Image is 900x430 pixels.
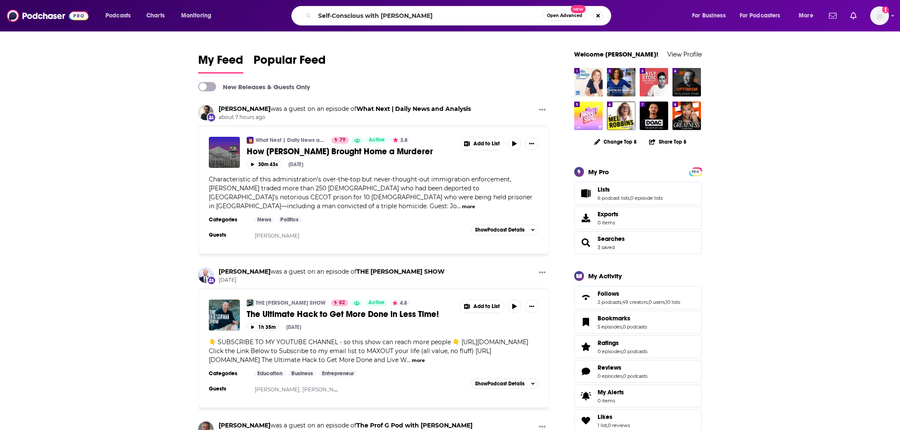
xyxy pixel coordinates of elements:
[574,231,702,254] span: Searches
[598,388,624,396] span: My Alerts
[577,212,594,224] span: Exports
[256,137,326,144] a: What Next | Daily News and Analysis
[571,5,586,13] span: New
[649,299,665,305] a: 0 users
[105,10,131,22] span: Podcasts
[847,8,860,23] a: Show notifications dropdown
[574,207,702,229] a: Exports
[369,136,385,144] span: Active
[598,398,624,404] span: 0 items
[254,216,275,223] a: News
[589,136,642,147] button: Change Top 8
[254,370,286,377] a: Education
[574,385,702,407] a: My Alerts
[475,227,524,233] span: Show Podcast Details
[598,235,625,243] a: Searches
[339,299,345,307] span: 82
[473,141,500,147] span: Add to List
[623,324,647,330] a: 0 podcasts
[690,168,701,174] a: PRO
[598,299,621,305] a: 2 podcasts
[598,324,622,330] a: 5 episodes
[219,268,444,276] h3: was a guest on an episode of
[207,276,216,285] div: New Appearance
[666,299,680,305] a: 10 lists
[577,390,594,402] span: My Alerts
[198,268,214,283] img: James Clear
[525,137,538,150] button: Show More Button
[247,160,282,168] button: 30m 43s
[574,286,702,309] span: Follows
[356,422,473,429] a: The Prof G Pod with Scott Galloway
[390,137,410,144] button: 3.8
[181,10,211,22] span: Monitoring
[622,299,648,305] a: 49 creators
[577,415,594,427] a: Likes
[870,6,889,25] button: Show profile menu
[219,105,271,113] a: Jonathan Blitzer
[535,268,549,278] button: Show More Button
[870,6,889,25] img: User Profile
[623,348,647,354] a: 0 podcasts
[607,68,635,96] a: The Gutbliss Podcast
[667,50,702,58] a: View Profile
[672,102,701,130] img: The School of Greatness
[219,105,471,113] h3: was a guest on an episode of
[577,237,594,249] a: Searches
[475,381,524,387] span: Show Podcast Details
[588,272,622,280] div: My Activity
[299,6,619,25] div: Search podcasts, credits, & more...
[198,105,214,120] img: Jonathan Blitzer
[640,102,668,130] img: The Diary Of A CEO with Steven Bartlett
[621,299,622,305] span: ,
[209,137,240,168] a: How Trump Brought Home a Murderer
[471,225,538,235] button: ShowPodcast Details
[471,379,538,389] button: ShowPodcast Details
[535,105,549,116] button: Show More Button
[198,82,310,91] a: New Releases & Guests Only
[547,14,582,18] span: Open Advanced
[286,324,301,330] div: [DATE]
[525,300,538,313] button: Show More Button
[598,186,663,193] a: Lists
[622,373,623,379] span: ,
[543,11,586,21] button: Open AdvancedNew
[219,422,271,429] a: Jonathan Haidt
[7,8,88,24] img: Podchaser - Follow, Share and Rate Podcasts
[198,53,243,72] span: My Feed
[209,300,240,331] img: The Ultimate Hack to Get More Done in Less Time!
[598,244,615,250] a: 3 saved
[577,365,594,377] a: Reviews
[598,290,680,297] a: Follows
[247,323,279,331] button: 1h 35m
[598,220,618,226] span: 0 items
[598,186,610,193] span: Lists
[640,68,668,96] img: The Daily Stoic
[339,136,345,144] span: 79
[826,8,840,23] a: Show notifications dropdown
[253,53,326,72] span: Popular Feed
[734,9,793,23] button: open menu
[630,195,663,201] a: 0 episode lists
[598,413,630,421] a: Likes
[649,133,687,150] button: Share Top 8
[247,309,453,320] a: The Ultimate Hack to Get More Done in Less Time!
[574,360,702,383] span: Reviews
[598,210,618,218] span: Exports
[356,105,471,113] a: What Next | Daily News and Analysis
[574,335,702,358] span: Ratings
[672,68,701,96] img: A Bit of Optimism
[247,137,253,144] img: What Next | Daily News and Analysis
[331,137,349,144] a: 79
[407,356,410,364] span: ...
[622,348,623,354] span: ,
[209,175,533,210] span: Characteristic of this administration’s over-the-top but never-thought-out immigration enforcemen...
[574,311,702,334] span: Bookmarks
